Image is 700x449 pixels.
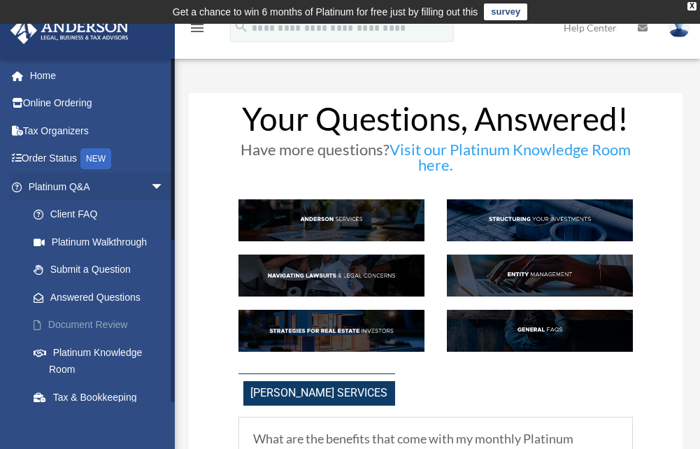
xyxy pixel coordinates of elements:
div: NEW [80,148,111,169]
a: Client FAQ [20,201,178,229]
a: Platinum Q&Aarrow_drop_down [10,173,185,201]
img: GenFAQ_hdr [447,310,634,352]
img: User Pic [669,17,690,38]
div: Get a chance to win 6 months of Platinum for free just by filling out this [173,3,478,20]
span: [PERSON_NAME] Services [243,381,395,406]
a: Tax & Bookkeeping Packages [20,383,185,428]
a: Answered Questions [20,283,185,311]
img: EntManag_hdr [447,255,634,297]
img: StratsRE_hdr [238,310,425,352]
a: Platinum Walkthrough [20,228,185,256]
a: menu [189,24,206,36]
a: Home [10,62,185,90]
img: NavLaw_hdr [238,255,425,297]
h1: Your Questions, Answered! [238,103,634,142]
a: Tax Organizers [10,117,185,145]
a: Visit our Platinum Knowledge Room here. [390,140,631,181]
img: Anderson Advisors Platinum Portal [6,17,133,44]
i: menu [189,20,206,36]
img: StructInv_hdr [447,199,634,241]
a: Submit a Question [20,256,185,284]
a: Platinum Knowledge Room [20,338,185,383]
i: search [234,19,249,34]
h3: Have more questions? [238,142,634,180]
a: Document Review [20,311,185,339]
span: arrow_drop_down [150,173,178,201]
a: Order StatusNEW [10,145,185,173]
a: Online Ordering [10,90,185,117]
div: close [687,2,697,10]
img: AndServ_hdr [238,199,425,241]
a: survey [484,3,527,20]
